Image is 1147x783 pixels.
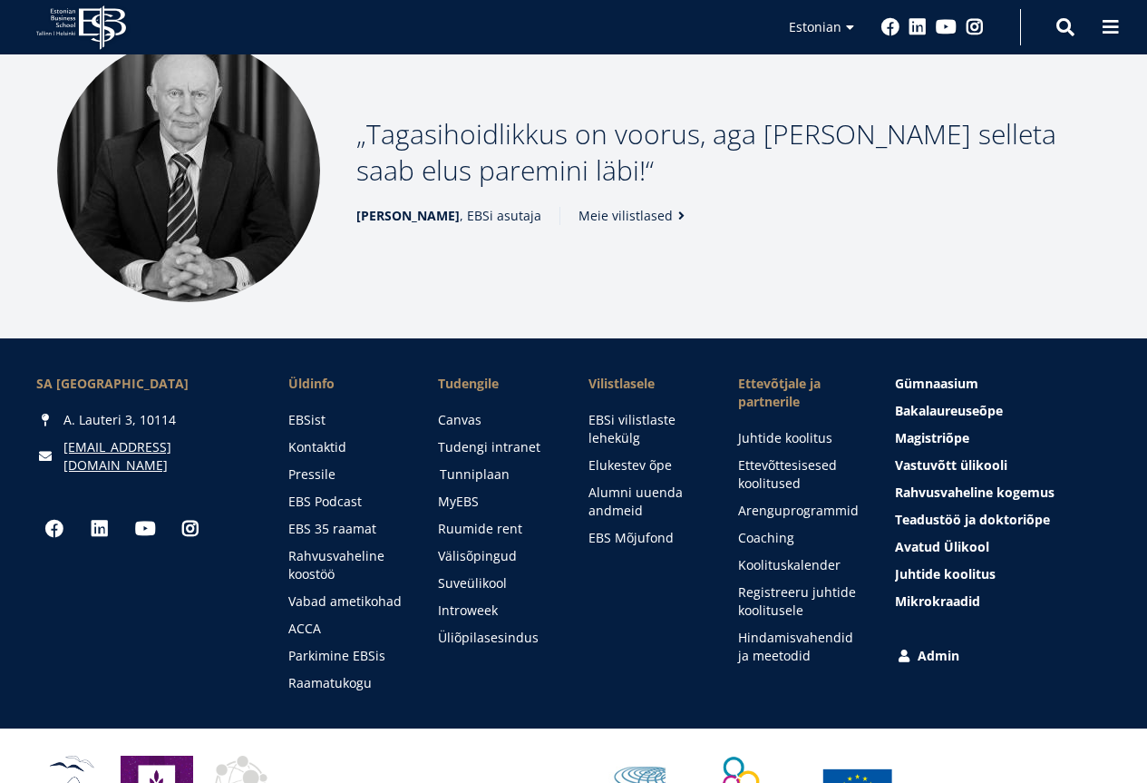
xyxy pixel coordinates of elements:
[881,18,899,36] a: Facebook
[288,620,402,638] a: ACCA
[895,592,980,610] span: Mikrokraadid
[895,511,1111,529] a: Teadustöö ja doktoriõpe
[895,429,969,446] span: Magistriõpe
[895,647,1111,665] a: Admin
[36,375,252,393] div: SA [GEOGRAPHIC_DATA]
[588,529,702,547] a: EBS Mõjufond
[288,465,402,484] a: Pressile
[36,511,73,547] a: Facebook
[288,592,402,611] a: Vabad ametikohad
[356,207,460,224] strong: [PERSON_NAME]
[438,547,551,565] a: Välisõpingud
[438,411,551,429] a: Canvas
[356,207,541,225] span: , EBSi asutaja
[895,402,1111,420] a: Bakalaureuseõpe
[438,438,551,456] a: Tudengi intranet
[172,511,209,547] a: Instagram
[738,502,859,520] a: Arenguprogrammid
[895,484,1055,501] span: Rahvusvaheline kogemus
[82,511,118,547] a: Linkedin
[738,456,859,493] a: Ettevõttesisesed koolitused
[909,18,927,36] a: Linkedin
[288,520,402,538] a: EBS 35 raamat
[588,375,702,393] span: Vilistlasele
[440,465,553,484] a: Tunniplaan
[63,438,252,475] a: [EMAIL_ADDRESS][DOMAIN_NAME]
[288,493,402,511] a: EBS Podcast
[738,583,859,620] a: Registreeru juhtide koolitusele
[438,375,551,393] a: Tudengile
[588,484,702,520] a: Alumni uuenda andmeid
[895,565,1111,583] a: Juhtide koolitus
[966,18,984,36] a: Instagram
[288,375,402,393] span: Üldinfo
[738,629,859,665] a: Hindamisvahendid ja meetodid
[895,375,1111,393] a: Gümnaasium
[36,411,252,429] div: A. Lauteri 3, 10114
[936,18,957,36] a: Youtube
[578,207,691,225] a: Meie vilistlased
[738,375,859,411] span: Ettevõtjale ja partnerile
[57,39,320,302] img: Madis Habakuk
[588,411,702,447] a: EBSi vilistlaste lehekülg
[288,438,402,456] a: Kontaktid
[288,674,402,692] a: Raamatukogu
[895,511,1050,528] span: Teadustöö ja doktoriõpe
[738,556,859,574] a: Koolituskalender
[438,493,551,511] a: MyEBS
[438,574,551,592] a: Suveülikool
[895,565,996,582] span: Juhtide koolitus
[895,375,978,392] span: Gümnaasium
[895,456,1111,475] a: Vastuvõtt ülikooli
[895,592,1111,611] a: Mikrokraadid
[895,484,1111,502] a: Rahvusvaheline kogemus
[438,602,551,620] a: Introweek
[895,402,1003,419] span: Bakalaureuseõpe
[438,520,551,538] a: Ruumide rent
[438,629,551,647] a: Üliõpilasesindus
[738,429,859,447] a: Juhtide koolitus
[356,116,1091,189] p: Tagasihoidlikkus on voorus, aga [PERSON_NAME] selleta saab elus paremini läbi!
[288,547,402,583] a: Rahvusvaheline koostöö
[588,456,702,475] a: Elukestev õpe
[288,411,402,429] a: EBSist
[895,456,1007,474] span: Vastuvõtt ülikooli
[738,529,859,547] a: Coaching
[895,538,989,555] span: Avatud Ülikool
[127,511,163,547] a: Youtube
[288,647,402,665] a: Parkimine EBSis
[895,429,1111,447] a: Magistriõpe
[895,538,1111,556] a: Avatud Ülikool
